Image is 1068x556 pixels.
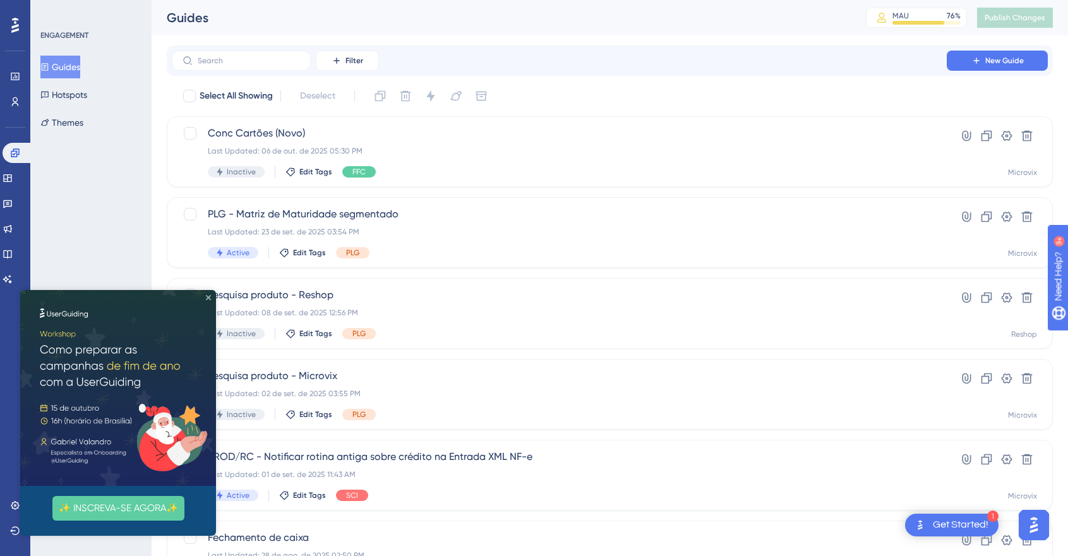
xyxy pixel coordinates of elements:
[345,56,363,66] span: Filter
[987,511,999,522] div: 1
[299,167,332,177] span: Edit Tags
[40,30,88,40] div: ENGAGEMENT
[86,6,93,16] div: 9+
[947,51,1048,71] button: New Guide
[1008,167,1037,178] div: Microvix
[352,409,366,420] span: PLG
[300,88,335,104] span: Deselect
[293,490,326,500] span: Edit Tags
[299,409,332,420] span: Edit Tags
[208,146,911,156] div: Last Updated: 06 de out. de 2025 05:30 PM
[346,248,359,258] span: PLG
[208,530,911,545] span: Fechamento de caixa
[913,517,928,533] img: launcher-image-alternative-text
[905,514,999,536] div: Open Get Started! checklist, remaining modules: 1
[208,287,911,303] span: Pesquisa produto - Reshop
[167,9,834,27] div: Guides
[200,88,273,104] span: Select All Showing
[32,206,164,231] button: ✨ INSCREVA-SE AGORA✨
[279,248,326,258] button: Edit Tags
[208,389,911,399] div: Last Updated: 02 de set. de 2025 03:55 PM
[40,83,87,106] button: Hotspots
[227,167,256,177] span: Inactive
[227,329,256,339] span: Inactive
[352,167,366,177] span: FFC
[289,85,347,107] button: Deselect
[933,518,988,532] div: Get Started!
[977,8,1053,28] button: Publish Changes
[285,409,332,420] button: Edit Tags
[227,409,256,420] span: Inactive
[293,248,326,258] span: Edit Tags
[1008,410,1037,420] div: Microvix
[285,167,332,177] button: Edit Tags
[352,329,366,339] span: PLG
[947,11,961,21] div: 76 %
[208,126,911,141] span: Conc Cartões (Novo)
[279,490,326,500] button: Edit Tags
[299,329,332,339] span: Edit Tags
[208,207,911,222] span: PLG - Matriz de Maturidade segmentado
[208,469,911,480] div: Last Updated: 01 de set. de 2025 11:43 AM
[892,11,909,21] div: MAU
[208,308,911,318] div: Last Updated: 08 de set. de 2025 12:56 PM
[1008,491,1037,501] div: Microvix
[285,329,332,339] button: Edit Tags
[208,368,911,384] span: Pesquisa produto - Microvix
[316,51,379,71] button: Filter
[1015,506,1053,544] iframe: UserGuiding AI Assistant Launcher
[186,5,191,10] div: Close Preview
[985,13,1045,23] span: Publish Changes
[40,111,83,134] button: Themes
[227,248,249,258] span: Active
[227,490,249,500] span: Active
[30,3,79,18] span: Need Help?
[198,56,300,65] input: Search
[1008,248,1037,258] div: Microvix
[1011,329,1037,339] div: Reshop
[208,449,911,464] span: PROD/RC - Notificar rotina antiga sobre crédito na Entrada XML NF-e
[40,56,80,78] button: Guides
[346,490,358,500] span: SCI
[208,227,911,237] div: Last Updated: 23 de set. de 2025 03:54 PM
[985,56,1024,66] span: New Guide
